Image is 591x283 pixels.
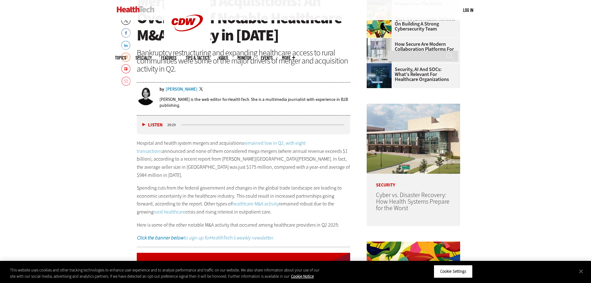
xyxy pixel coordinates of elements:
a: CDW [164,41,211,48]
div: This website uses cookies and other tracking technologies to enhance user experience and to analy... [10,267,325,279]
a: remained low in Q2, with eight transactions [137,140,306,154]
img: Home [117,6,155,12]
a: Features [161,55,176,60]
em: HealthTech [228,97,249,102]
button: Close [574,264,588,278]
span: Specialty [136,55,152,60]
img: Jordan Scott [137,87,155,105]
a: rural healthcare [154,209,185,215]
a: MonITor [237,55,251,60]
div: media player [137,116,350,134]
span: Topics [115,55,126,60]
a: security team in high-tech computer room [367,63,395,68]
button: Listen [142,123,163,127]
em: ’s weekly newsletter. [233,234,274,241]
div: duration [166,122,180,128]
p: Here is some of the other notable M&A activity that occurred among healthcare providers in Q2 2025: [137,221,350,229]
img: security team in high-tech computer room [367,63,392,88]
a: Click the banner belowto sign up forHealthTech’s weekly newsletter. [137,234,274,241]
a: Log in [463,7,473,13]
div: User menu [463,7,473,13]
div: Bankruptcy restructuring and expanding healthcare access to rural communities were some of the ma... [137,49,350,73]
a: Twitter [199,87,205,92]
a: Cyber vs. Disaster Recovery: How Health Systems Prepare for the Worst [376,191,450,212]
p: Spending cuts from the federal government and changes in the global trade landscape are leading t... [137,184,350,216]
a: More information about your privacy [291,274,314,279]
img: University of Vermont Medical Center’s main campus [367,104,460,174]
strong: Click the banner below [137,234,183,241]
span: by [160,87,164,92]
a: Security, AI and SOCs: What’s Relevant for Healthcare Organizations [367,67,456,82]
em: to sign up for [137,234,210,241]
a: Tips & Tactics [186,55,209,60]
a: Events [261,55,273,60]
button: Cookie Settings [434,265,473,278]
a: healthcare M&A activity [232,200,279,207]
span: More [282,55,295,60]
a: Video [219,55,228,60]
p: [PERSON_NAME] is the web editor for . She is a multimedia journalist with experience in B2B publi... [160,97,350,108]
p: Security [367,174,460,187]
p: Hospital and health system mergers and acquisitions announced and none of them considered mega me... [137,139,350,179]
img: care team speaks with physician over conference call [367,38,392,63]
a: [PERSON_NAME] [166,87,198,92]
